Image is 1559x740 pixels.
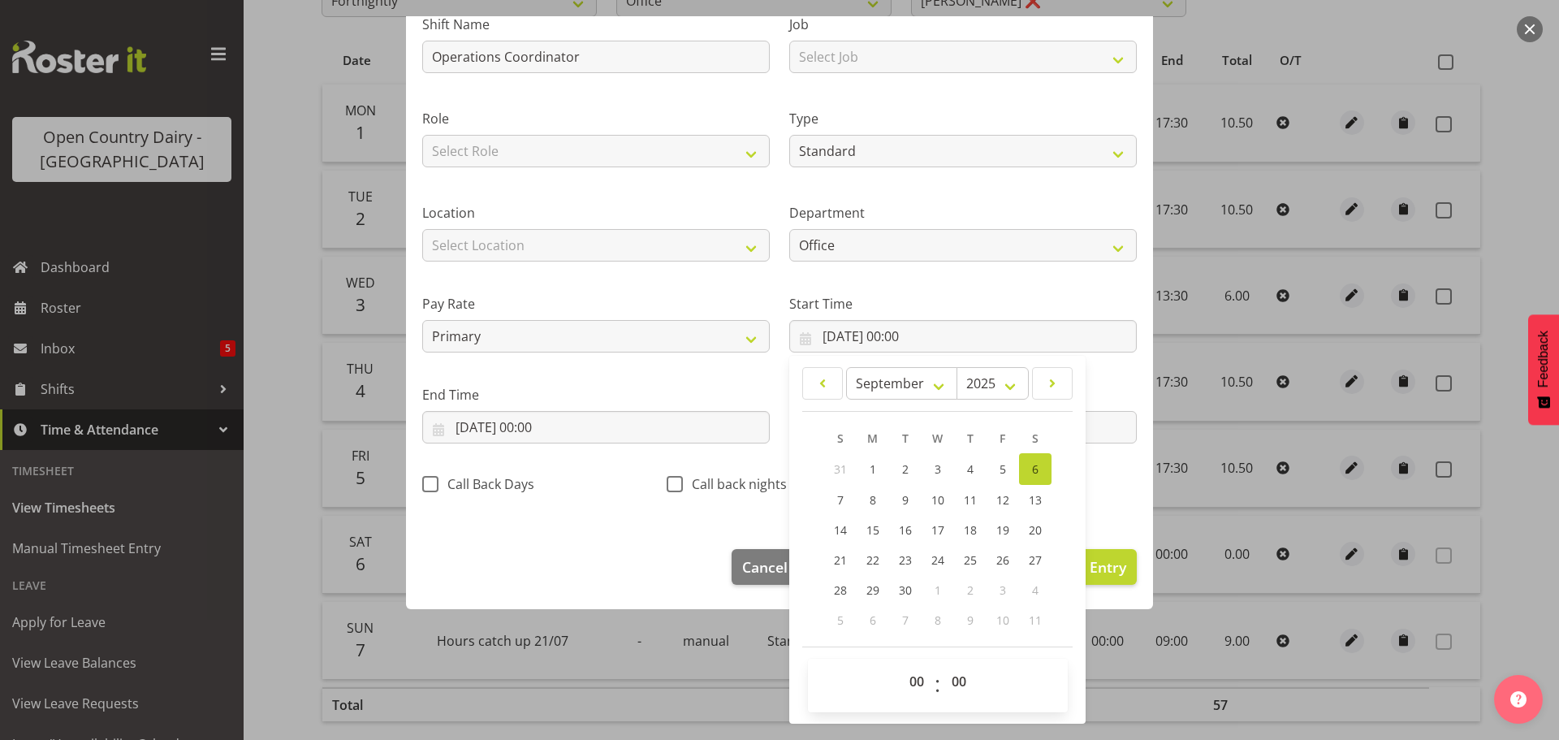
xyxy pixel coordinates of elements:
label: Shift Name [422,15,770,34]
span: Feedback [1536,331,1551,387]
a: 14 [824,515,857,545]
span: Cancel [742,556,788,578]
a: 1 [857,453,889,485]
span: 14 [834,522,847,538]
a: 2 [889,453,922,485]
span: 10 [931,492,944,508]
span: M [867,431,878,446]
span: 20 [1029,522,1042,538]
label: Start Time [789,294,1137,314]
span: 9 [967,612,974,628]
span: 11 [964,492,977,508]
span: S [1032,431,1039,446]
a: 30 [889,575,922,605]
span: 2 [902,461,909,477]
button: Cancel [732,549,798,585]
span: 24 [931,552,944,568]
a: 6 [1019,453,1052,485]
a: 19 [987,515,1019,545]
input: Click to select... [789,320,1137,353]
button: Feedback - Show survey [1528,314,1559,425]
a: 11 [954,485,987,515]
span: 27 [1029,552,1042,568]
span: 5 [1000,461,1006,477]
span: 8 [935,612,941,628]
a: 28 [824,575,857,605]
span: 9 [902,492,909,508]
a: 16 [889,515,922,545]
input: Click to select... [422,411,770,444]
span: Update Entry [1035,557,1126,577]
span: 1 [870,461,876,477]
span: 13 [1029,492,1042,508]
span: 25 [964,552,977,568]
input: Shift Name [422,41,770,73]
a: 26 [987,545,1019,575]
span: 6 [1032,461,1039,477]
span: 26 [996,552,1009,568]
a: 13 [1019,485,1052,515]
a: 8 [857,485,889,515]
a: 4 [954,453,987,485]
a: 25 [954,545,987,575]
span: 18 [964,522,977,538]
span: 7 [837,492,844,508]
img: help-xxl-2.png [1510,691,1527,708]
a: 21 [824,545,857,575]
span: 28 [834,582,847,598]
a: 17 [922,515,954,545]
label: Job [789,15,1137,34]
span: : [935,665,940,706]
span: Call back nights [683,476,787,492]
a: 29 [857,575,889,605]
span: 29 [866,582,879,598]
span: 3 [935,461,941,477]
span: 4 [1032,582,1039,598]
span: 2 [967,582,974,598]
a: 3 [922,453,954,485]
span: T [967,431,974,446]
span: F [1000,431,1005,446]
span: 16 [899,522,912,538]
span: W [932,431,943,446]
label: Pay Rate [422,294,770,314]
span: 7 [902,612,909,628]
span: 6 [870,612,876,628]
label: Location [422,203,770,223]
span: 31 [834,461,847,477]
a: 18 [954,515,987,545]
label: Role [422,109,770,128]
span: 23 [899,552,912,568]
label: End Time [422,385,770,405]
span: Call Back Days [438,476,534,492]
span: 12 [996,492,1009,508]
span: 8 [870,492,876,508]
label: Type [789,109,1137,128]
span: 4 [967,461,974,477]
span: 11 [1029,612,1042,628]
span: 17 [931,522,944,538]
span: T [902,431,909,446]
span: 10 [996,612,1009,628]
a: 20 [1019,515,1052,545]
span: S [837,431,844,446]
span: 30 [899,582,912,598]
a: 7 [824,485,857,515]
a: 10 [922,485,954,515]
a: 27 [1019,545,1052,575]
a: 22 [857,545,889,575]
span: 1 [935,582,941,598]
span: 19 [996,522,1009,538]
span: 21 [834,552,847,568]
a: 15 [857,515,889,545]
a: 5 [987,453,1019,485]
span: 5 [837,612,844,628]
a: 24 [922,545,954,575]
span: 22 [866,552,879,568]
span: 3 [1000,582,1006,598]
a: 23 [889,545,922,575]
a: 9 [889,485,922,515]
label: Department [789,203,1137,223]
a: 12 [987,485,1019,515]
span: 15 [866,522,879,538]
